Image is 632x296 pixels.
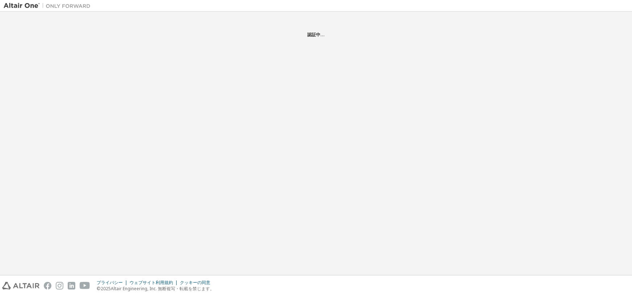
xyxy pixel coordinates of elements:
font: クッキーの同意 [180,279,210,286]
font: Altair Engineering, Inc. 無断複写・転載を禁じます。 [111,286,214,292]
font: ウェブサイト利用規約 [130,279,173,286]
img: facebook.svg [44,282,51,289]
font: 認証中... [307,31,325,38]
font: プライバシー [97,279,123,286]
img: linkedin.svg [68,282,75,289]
img: instagram.svg [56,282,63,289]
img: youtube.svg [80,282,90,289]
img: altair_logo.svg [2,282,39,289]
font: 2025 [101,286,111,292]
img: アルタイルワン [4,2,94,9]
font: © [97,286,101,292]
